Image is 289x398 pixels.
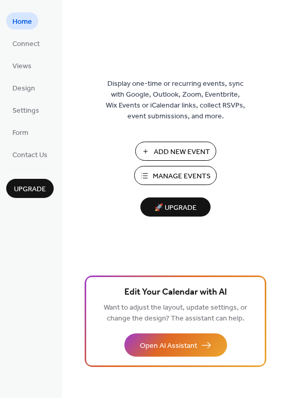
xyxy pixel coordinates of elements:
[6,124,35,141] a: Form
[140,341,197,351] span: Open AI Assistant
[6,101,45,118] a: Settings
[140,197,211,217] button: 🚀 Upgrade
[12,17,32,27] span: Home
[104,301,247,326] span: Want to adjust the layout, update settings, or change the design? The assistant can help.
[12,61,31,72] span: Views
[134,166,217,185] button: Manage Events
[12,83,35,94] span: Design
[147,201,204,215] span: 🚀 Upgrade
[12,150,47,161] span: Contact Us
[124,285,227,300] span: Edit Your Calendar with AI
[106,79,245,122] span: Display one-time or recurring events, sync with Google, Outlook, Zoom, Eventbrite, Wix Events or ...
[6,79,41,96] a: Design
[14,184,46,195] span: Upgrade
[135,142,216,161] button: Add New Event
[12,128,28,139] span: Form
[124,333,227,357] button: Open AI Assistant
[12,105,39,116] span: Settings
[6,12,38,29] a: Home
[6,35,46,52] a: Connect
[153,171,211,182] span: Manage Events
[154,147,210,158] span: Add New Event
[6,179,54,198] button: Upgrade
[6,146,54,163] a: Contact Us
[6,57,38,74] a: Views
[12,39,40,50] span: Connect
